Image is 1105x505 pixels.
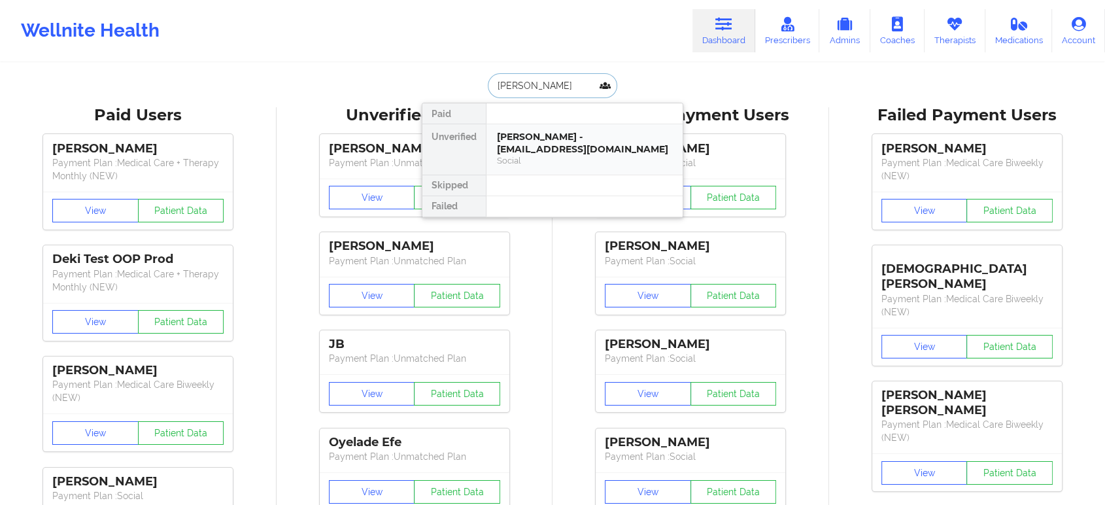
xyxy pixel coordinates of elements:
button: View [881,199,968,222]
div: [PERSON_NAME] [605,141,776,156]
a: Medications [985,9,1053,52]
button: Patient Data [414,284,500,307]
p: Payment Plan : Social [605,450,776,463]
button: View [605,480,691,504]
button: Patient Data [138,199,224,222]
p: Payment Plan : Unmatched Plan [329,450,500,463]
button: Patient Data [966,335,1053,358]
button: Patient Data [690,480,777,504]
button: Patient Data [414,382,500,406]
p: Payment Plan : Social [605,156,776,169]
button: Patient Data [966,461,1053,485]
button: View [881,335,968,358]
a: Dashboard [692,9,755,52]
div: Skipped [422,175,486,196]
button: View [52,199,139,222]
a: Prescribers [755,9,820,52]
button: View [329,480,415,504]
div: Skipped Payment Users [562,105,820,126]
p: Payment Plan : Social [605,352,776,365]
button: View [605,284,691,307]
div: [PERSON_NAME] [605,337,776,352]
p: Payment Plan : Medical Care Biweekly (NEW) [881,418,1053,444]
div: [PERSON_NAME] [605,239,776,254]
button: Patient Data [414,186,500,209]
button: View [329,382,415,406]
button: Patient Data [414,480,500,504]
button: Patient Data [690,382,777,406]
p: Payment Plan : Unmatched Plan [329,156,500,169]
button: Patient Data [690,284,777,307]
button: View [52,310,139,334]
p: Payment Plan : Unmatched Plan [329,254,500,268]
a: Therapists [925,9,985,52]
div: Deki Test OOP Prod [52,252,224,267]
div: [PERSON_NAME] - [EMAIL_ADDRESS][DOMAIN_NAME] [497,131,672,155]
div: [PERSON_NAME] [52,141,224,156]
div: [PERSON_NAME] [52,363,224,378]
button: Patient Data [138,421,224,445]
div: Oyelade Efe [329,435,500,450]
p: Payment Plan : Social [52,489,224,502]
div: [PERSON_NAME] [329,239,500,254]
button: Patient Data [138,310,224,334]
div: Failed Payment Users [838,105,1096,126]
div: Unverified [422,124,486,175]
button: View [329,186,415,209]
button: View [52,421,139,445]
div: [PERSON_NAME] [52,474,224,489]
p: Payment Plan : Medical Care + Therapy Monthly (NEW) [52,156,224,183]
div: [PERSON_NAME] [329,141,500,156]
div: [PERSON_NAME] [PERSON_NAME] [881,388,1053,418]
a: Admins [819,9,870,52]
p: Payment Plan : Medical Care + Therapy Monthly (NEW) [52,268,224,294]
button: Patient Data [966,199,1053,222]
div: [DEMOGRAPHIC_DATA][PERSON_NAME] [881,252,1053,292]
div: Social [497,155,672,166]
div: [PERSON_NAME] [605,435,776,450]
button: View [881,461,968,485]
div: Paid Users [9,105,267,126]
button: View [329,284,415,307]
p: Payment Plan : Medical Care Biweekly (NEW) [881,156,1053,183]
p: Payment Plan : Social [605,254,776,268]
a: Account [1052,9,1105,52]
button: Patient Data [690,186,777,209]
button: View [605,382,691,406]
a: Coaches [870,9,925,52]
p: Payment Plan : Medical Care Biweekly (NEW) [881,292,1053,319]
div: [PERSON_NAME] [881,141,1053,156]
p: Payment Plan : Medical Care Biweekly (NEW) [52,378,224,404]
div: JB [329,337,500,352]
p: Payment Plan : Unmatched Plan [329,352,500,365]
div: Failed [422,196,486,217]
div: Paid [422,103,486,124]
div: Unverified Users [286,105,544,126]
